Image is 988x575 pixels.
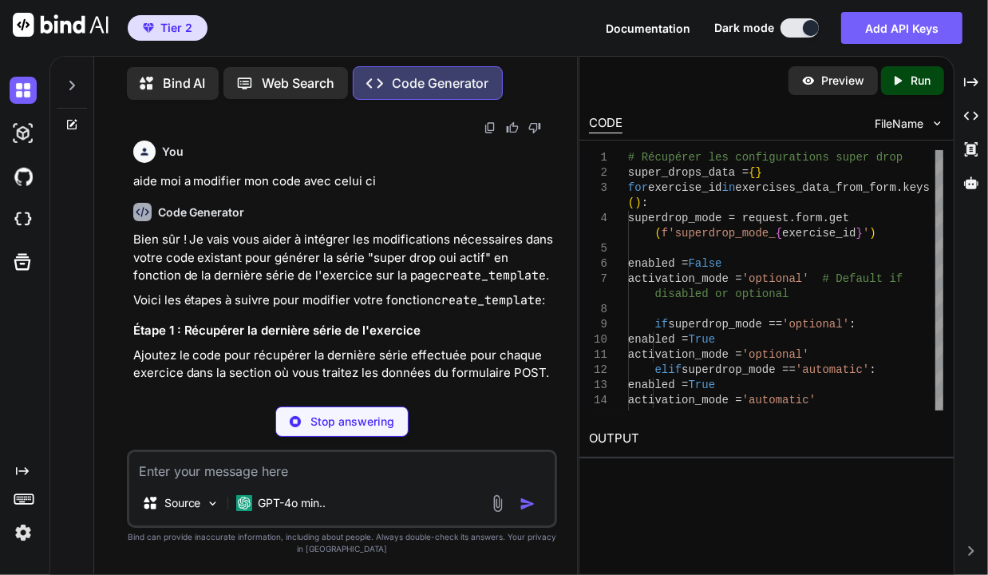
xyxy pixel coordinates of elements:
p: Stop answering [310,414,394,430]
p: Run [911,73,931,89]
div: 2 [589,165,607,180]
span: Tier 2 [160,20,192,36]
img: darkChat [10,77,37,104]
span: enabled = [628,257,689,270]
img: Bind AI [13,13,109,37]
h6: You [162,144,184,160]
span: { [749,166,755,179]
span: Documentation [606,22,690,35]
span: True [689,379,716,391]
span: } [856,227,863,240]
img: GPT-4o mini [236,495,252,511]
span: ) [870,227,876,240]
img: copy [484,121,496,134]
button: premiumTier 2 [128,15,207,41]
span: False [689,257,722,270]
div: 4 [589,211,607,226]
img: dislike [528,121,541,134]
div: 6 [589,256,607,272]
span: : [849,318,856,331]
span: enabled = [628,379,689,391]
div: 12 [589,363,607,378]
div: 14 [589,393,607,408]
img: premium [143,23,154,33]
span: : [642,196,648,209]
span: { [776,227,782,240]
span: if [655,318,669,331]
span: 'automatic' [742,394,816,406]
span: ' [863,227,869,240]
span: ) [635,196,642,209]
code: create_template [439,268,547,284]
span: True [689,333,716,346]
span: for [628,181,648,194]
p: Bind can provide inaccurate information, including about people. Always double-check its answers.... [127,531,558,555]
span: 'optional' [742,272,809,285]
span: } [756,166,762,179]
p: Web Search [263,73,335,93]
img: Pick Models [206,497,219,510]
span: exercises_data_from_form.keys [736,181,931,194]
span: superdrop_mode == [669,318,783,331]
span: elif [655,363,682,376]
p: Bind AI [163,73,206,93]
button: Add API Keys [841,12,962,44]
img: chevron down [931,117,944,130]
p: Ajoutez le code pour récupérer la dernière série effectuée pour chaque exercice dans la section o... [133,347,555,383]
p: Preview [822,73,865,89]
span: superdrop_mode = request.form.get [628,212,849,224]
span: enabled = [628,333,689,346]
p: GPT-4o min.. [259,495,326,511]
div: 11 [589,347,607,363]
h3: Étape 1 : Récupérer la dernière série de l'exercice [133,322,555,340]
span: activation_mode = [628,348,742,361]
span: super_drops_data = [628,166,749,179]
span: # Récupérer les configurations super drop [628,151,903,164]
span: 'optional' [742,348,809,361]
span: : [870,363,876,376]
span: disabled or optional [655,287,789,300]
img: icon [520,496,535,512]
h6: Code Generator [158,204,245,220]
span: FileName [875,116,924,132]
h2: OUTPUT [579,420,953,458]
span: Dark mode [714,20,774,36]
img: preview [801,73,816,88]
p: Bien sûr ! Je vais vous aider à intégrer les modifications nécessaires dans votre code existant p... [133,231,555,285]
p: aide moi a modifier mon code avec celui ci [133,172,555,191]
img: like [506,121,519,134]
span: 'optional' [782,318,849,331]
div: 10 [589,332,607,347]
span: exercise_id [648,181,721,194]
span: f'superdrop_mode_ [662,227,776,240]
span: ( [628,196,634,209]
span: ( [655,227,662,240]
span: in [722,181,736,194]
div: 3 [589,180,607,196]
div: 9 [589,317,607,332]
div: 7 [589,272,607,287]
p: Code Generator [393,73,489,93]
span: activation_mode = [628,272,742,285]
p: Source [164,495,201,511]
img: cloudideIcon [10,206,37,233]
span: activation_mode = [628,394,742,406]
div: 1 [589,150,607,165]
div: CODE [589,114,622,133]
code: create_template [435,292,543,308]
img: darkAi-studio [10,120,37,147]
div: 13 [589,378,607,393]
img: settings [10,519,37,546]
div: 15 [589,408,607,423]
img: githubDark [10,163,37,190]
div: 5 [589,241,607,256]
span: # Default if [823,272,903,285]
span: superdrop_mode == [682,363,796,376]
img: attachment [488,494,507,513]
div: 8 [589,302,607,317]
span: 'automatic' [796,363,869,376]
span: exercise_id [782,227,856,240]
p: Voici les étapes à suivre pour modifier votre fonction : [133,291,555,310]
button: Documentation [606,20,690,37]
